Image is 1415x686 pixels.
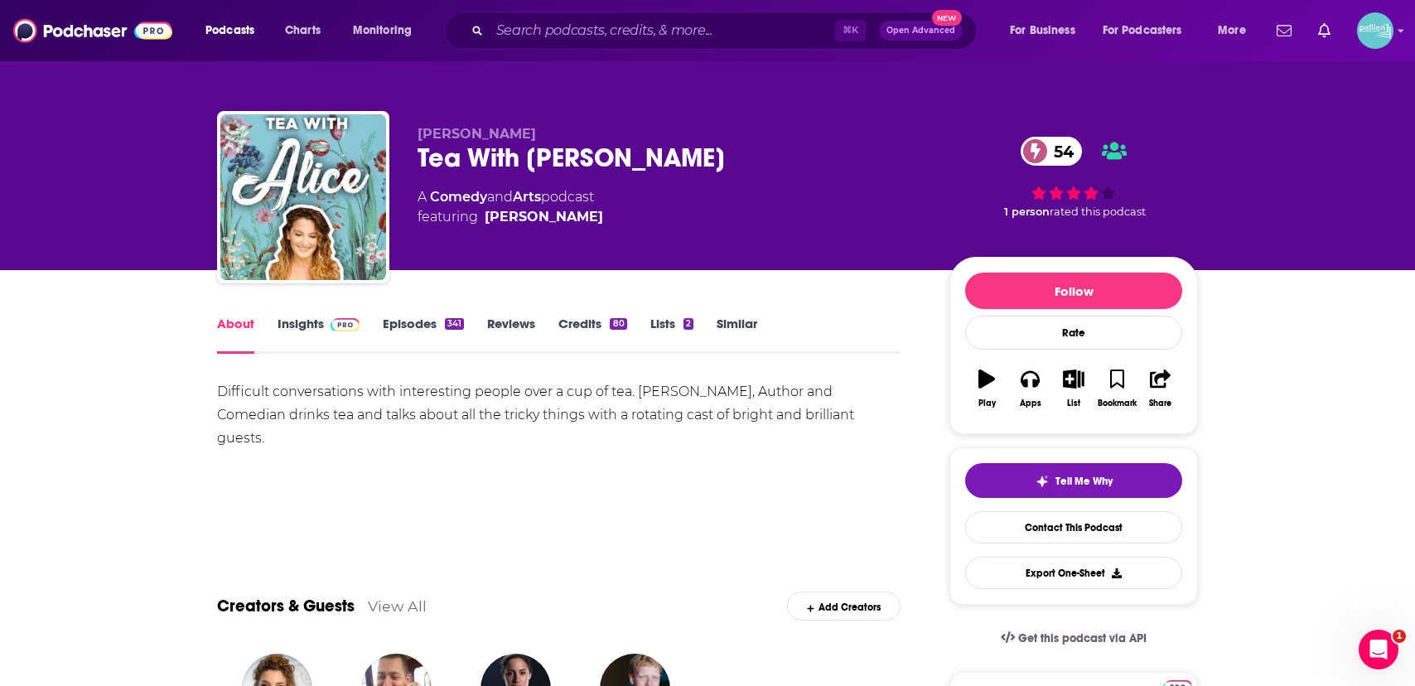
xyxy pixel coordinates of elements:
[418,187,603,227] div: A podcast
[683,318,693,330] div: 2
[341,17,433,44] button: open menu
[418,126,536,142] span: [PERSON_NAME]
[418,207,603,227] span: featuring
[205,19,254,42] span: Podcasts
[1055,475,1113,488] span: Tell Me Why
[965,359,1008,418] button: Play
[487,316,535,354] a: Reviews
[285,19,321,42] span: Charts
[1357,12,1393,49] button: Show profile menu
[1020,399,1041,408] div: Apps
[1393,630,1406,643] span: 1
[610,318,626,330] div: 80
[1092,17,1206,44] button: open menu
[965,511,1182,543] a: Contact This Podcast
[194,17,276,44] button: open menu
[1098,399,1137,408] div: Bookmark
[1037,137,1082,166] span: 54
[353,19,412,42] span: Monitoring
[965,463,1182,498] button: tell me why sparkleTell Me Why
[1270,17,1298,45] a: Show notifications dropdown
[998,17,1096,44] button: open menu
[513,189,541,205] a: Arts
[1021,137,1082,166] a: 54
[220,114,386,280] img: Tea With Alice
[1218,19,1246,42] span: More
[835,20,866,41] span: ⌘ K
[886,27,955,35] span: Open Advanced
[13,15,172,46] img: Podchaser - Follow, Share and Rate Podcasts
[879,21,963,41] button: Open AdvancedNew
[487,189,513,205] span: and
[485,207,603,227] a: Alice Fraser
[1010,19,1075,42] span: For Business
[1206,17,1267,44] button: open menu
[460,12,992,50] div: Search podcasts, credits, & more...
[1103,19,1182,42] span: For Podcasters
[1018,631,1147,645] span: Get this podcast via API
[1067,399,1080,408] div: List
[217,316,254,354] a: About
[717,316,757,354] a: Similar
[965,316,1182,350] div: Rate
[1095,359,1138,418] button: Bookmark
[558,316,626,354] a: Credits80
[978,399,996,408] div: Play
[1311,17,1337,45] a: Show notifications dropdown
[274,17,331,44] a: Charts
[949,126,1198,229] div: 54 1 personrated this podcast
[1149,399,1171,408] div: Share
[368,597,427,615] a: View All
[278,316,360,354] a: InsightsPodchaser Pro
[490,17,835,44] input: Search podcasts, credits, & more...
[1357,12,1393,49] img: User Profile
[1036,475,1049,488] img: tell me why sparkle
[217,380,901,450] div: Difficult conversations with interesting people over a cup of tea. [PERSON_NAME], Author and Come...
[1050,205,1146,218] span: rated this podcast
[1008,359,1051,418] button: Apps
[1052,359,1095,418] button: List
[988,618,1160,659] a: Get this podcast via API
[650,316,693,354] a: Lists2
[1357,12,1393,49] span: Logged in as JessicaPellien
[1359,630,1398,669] iframe: Intercom live chat
[787,592,901,621] div: Add Creators
[331,318,360,331] img: Podchaser Pro
[383,316,464,354] a: Episodes341
[445,318,464,330] div: 341
[1004,205,1050,218] span: 1 person
[1139,359,1182,418] button: Share
[430,189,487,205] a: Comedy
[965,557,1182,589] button: Export One-Sheet
[965,273,1182,309] button: Follow
[217,596,355,616] a: Creators & Guests
[932,10,962,26] span: New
